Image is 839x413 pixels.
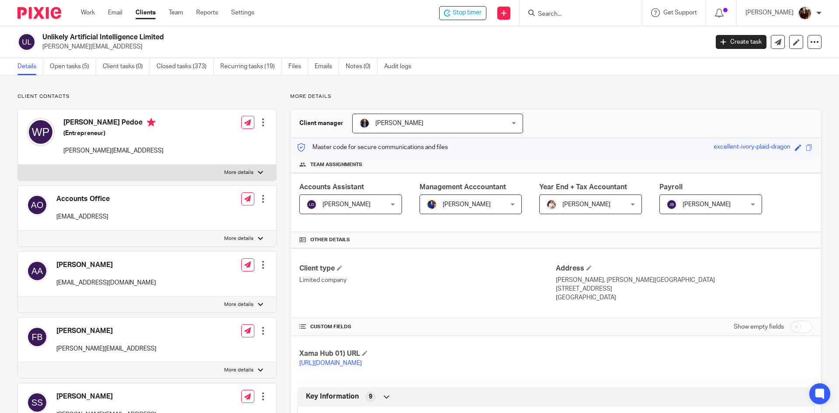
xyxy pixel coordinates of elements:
p: More details [224,367,253,374]
span: [PERSON_NAME] [322,201,371,208]
a: Clients [135,8,156,17]
a: Recurring tasks (19) [220,58,282,75]
a: Create task [716,35,766,49]
div: excellent-ivory-plaid-dragon [714,142,790,153]
span: Payroll [659,184,683,191]
h5: (Entrepreneur) [63,129,163,138]
img: Nicole.jpeg [426,199,437,210]
h3: Client manager [299,119,343,128]
p: More details [224,235,253,242]
p: [EMAIL_ADDRESS] [56,212,110,221]
a: Audit logs [384,58,418,75]
h4: [PERSON_NAME] [56,326,156,336]
h4: Address [556,264,812,273]
a: Settings [231,8,254,17]
p: [PERSON_NAME][EMAIL_ADDRESS] [42,42,703,51]
h4: [PERSON_NAME] [56,260,156,270]
span: [PERSON_NAME] [375,120,423,126]
span: [PERSON_NAME] [443,201,491,208]
span: Year End + Tax Accountant [539,184,627,191]
span: Team assignments [310,161,362,168]
h4: Client type [299,264,556,273]
p: [EMAIL_ADDRESS][DOMAIN_NAME] [56,278,156,287]
input: Search [537,10,616,18]
div: Unlikely Artificial Intelligence Limited [439,6,486,20]
a: Emails [315,58,339,75]
a: Client tasks (0) [103,58,150,75]
img: martin-hickman.jpg [359,118,370,128]
span: Other details [310,236,350,243]
h4: CUSTOM FIELDS [299,323,556,330]
span: 9 [369,392,372,401]
span: Get Support [663,10,697,16]
a: Reports [196,8,218,17]
a: Details [17,58,43,75]
img: MaxAcc_Sep21_ElliDeanPhoto_030.jpg [798,6,812,20]
p: [PERSON_NAME] [745,8,794,17]
img: Pixie [17,7,61,19]
h2: Unlikely Artificial Intelligence Limited [42,33,571,42]
a: Closed tasks (373) [156,58,214,75]
a: Open tasks (5) [50,58,96,75]
span: Accounts Assistant [299,184,364,191]
p: [STREET_ADDRESS] [556,285,812,293]
p: More details [224,301,253,308]
h4: Accounts Office [56,194,110,204]
label: Show empty fields [734,323,784,331]
p: Client contacts [17,93,277,100]
a: [URL][DOMAIN_NAME] [299,360,362,366]
span: [PERSON_NAME] [562,201,610,208]
p: More details [290,93,822,100]
p: Limited company [299,276,556,285]
img: Kayleigh%20Henson.jpeg [546,199,557,210]
p: [PERSON_NAME][EMAIL_ADDRESS] [56,344,156,353]
a: Work [81,8,95,17]
h4: [PERSON_NAME] [56,392,156,401]
p: [PERSON_NAME][EMAIL_ADDRESS] [63,146,163,155]
p: More details [224,169,253,176]
span: Stop timer [453,8,482,17]
span: Management Acccountant [419,184,506,191]
a: Files [288,58,308,75]
span: [PERSON_NAME] [683,201,731,208]
p: Master code for secure communications and files [297,143,448,152]
a: Notes (0) [346,58,378,75]
a: Email [108,8,122,17]
img: svg%3E [306,199,317,210]
img: svg%3E [17,33,36,51]
img: svg%3E [27,118,55,146]
i: Primary [147,118,156,127]
p: [PERSON_NAME], [PERSON_NAME][GEOGRAPHIC_DATA] [556,276,812,285]
img: svg%3E [27,260,48,281]
img: svg%3E [27,194,48,215]
a: Team [169,8,183,17]
h4: [PERSON_NAME] Pedoe [63,118,163,129]
img: svg%3E [27,326,48,347]
h4: Xama Hub 01) URL [299,349,556,358]
span: Key Information [306,392,359,401]
img: svg%3E [666,199,677,210]
img: svg%3E [27,392,48,413]
p: [GEOGRAPHIC_DATA] [556,293,812,302]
